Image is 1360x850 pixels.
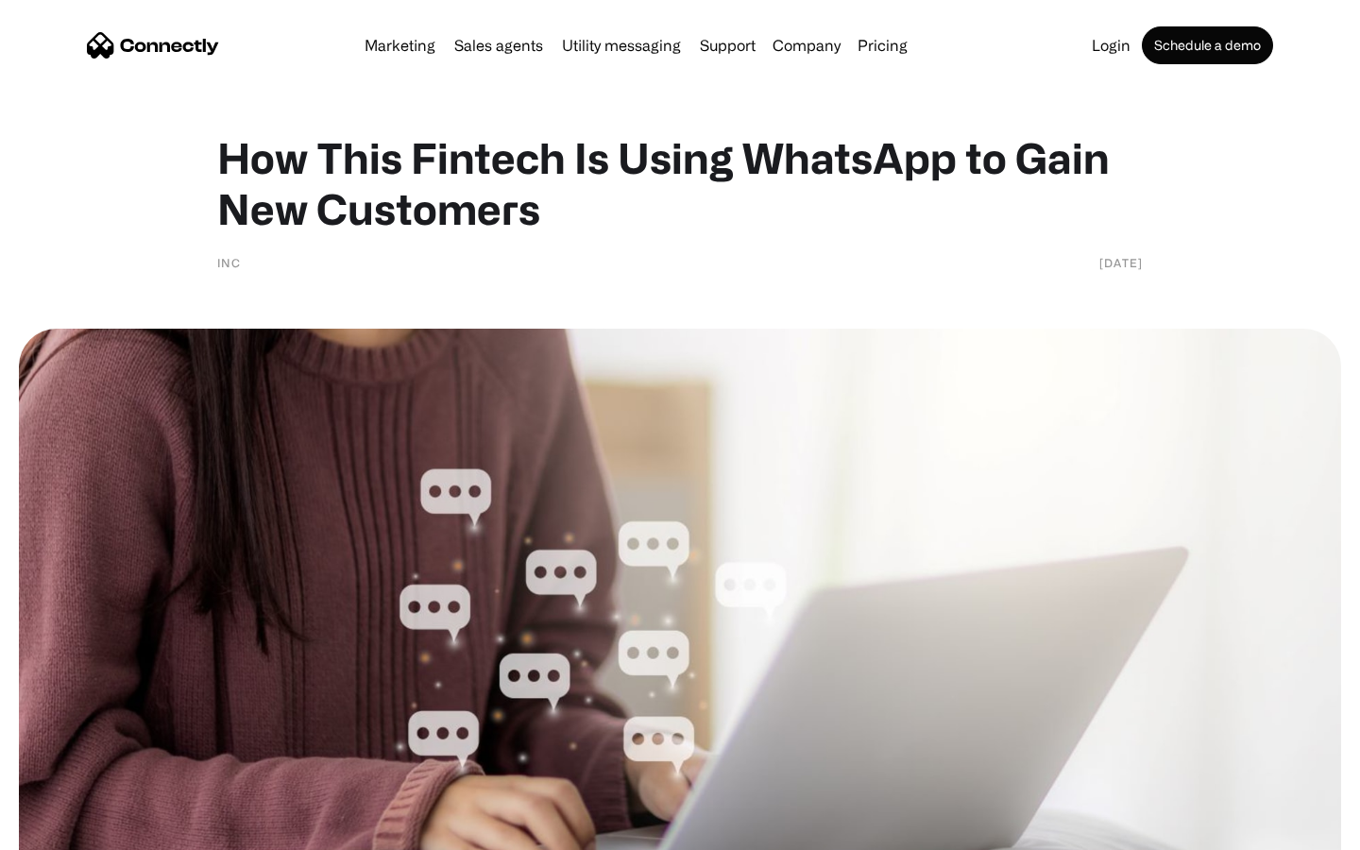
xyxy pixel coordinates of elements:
[38,817,113,843] ul: Language list
[850,38,915,53] a: Pricing
[767,32,846,59] div: Company
[217,253,241,272] div: INC
[217,132,1143,234] h1: How This Fintech Is Using WhatsApp to Gain New Customers
[692,38,763,53] a: Support
[1084,38,1138,53] a: Login
[19,817,113,843] aside: Language selected: English
[87,31,219,59] a: home
[1142,26,1273,64] a: Schedule a demo
[773,32,841,59] div: Company
[357,38,443,53] a: Marketing
[1099,253,1143,272] div: [DATE]
[447,38,551,53] a: Sales agents
[554,38,688,53] a: Utility messaging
